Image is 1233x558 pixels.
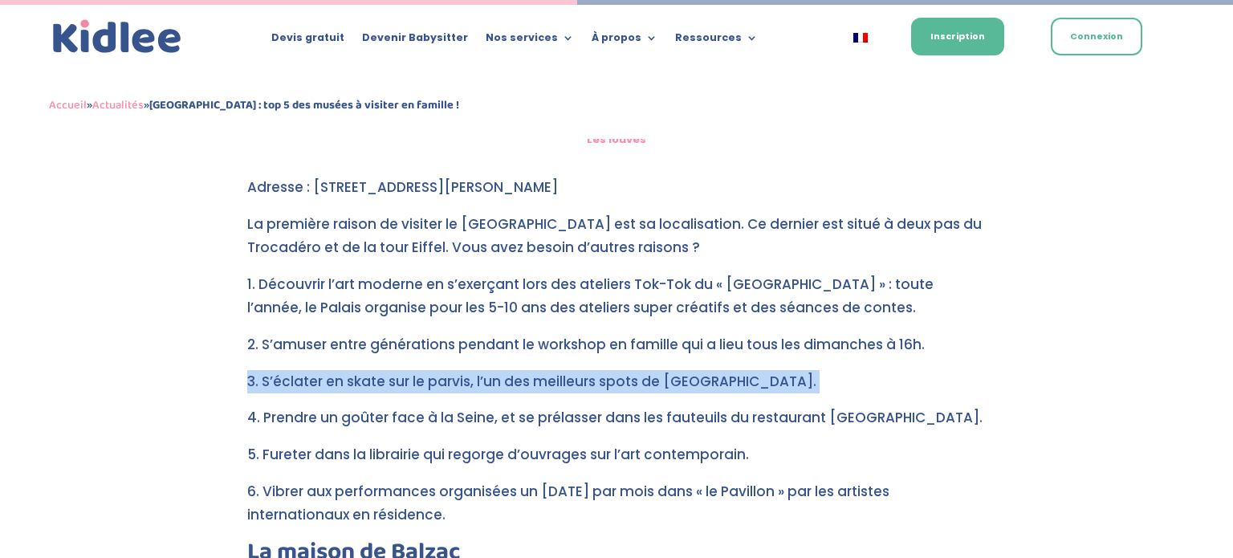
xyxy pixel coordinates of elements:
strong: [GEOGRAPHIC_DATA] : top 5 des musées à visiter en famille ! [149,96,459,115]
p: Adresse : [STREET_ADDRESS][PERSON_NAME] [247,176,986,213]
a: À propos [592,32,657,50]
a: Ressources [675,32,758,50]
p: La première raison de visiter le [GEOGRAPHIC_DATA] est sa localisation. Ce dernier est situé à de... [247,213,986,273]
a: Connexion [1051,18,1142,55]
p: 6. Vibrer aux performances organisées un [DATE] par mois dans « le Pavillon » par les artistes in... [247,480,986,540]
a: Les louves [587,132,646,147]
p: 4. Prendre un goûter face à la Seine, et se prélasser dans les fauteuils du restaurant [GEOGRAPHI... [247,406,986,443]
a: Kidlee Logo [49,16,185,58]
a: Inscription [911,18,1004,55]
img: logo_kidlee_bleu [49,16,185,58]
a: Actualités [92,96,144,115]
a: Accueil [49,96,87,115]
a: Devis gratuit [271,32,344,50]
p: 3. S’éclater en skate sur le parvis, l’un des meilleurs spots de [GEOGRAPHIC_DATA]. [247,370,986,407]
a: Nos services [486,32,574,50]
span: » » [49,96,459,115]
img: Français [853,33,868,43]
p: 1. Découvrir l’art moderne en s’exerçant lors des ateliers Tok-Tok du « [GEOGRAPHIC_DATA] » : tou... [247,273,986,333]
p: 2. S’amuser entre générations pendant le workshop en famille qui a lieu tous les dimanches à 16h. [247,333,986,370]
a: Devenir Babysitter [362,32,468,50]
p: 5. Fureter dans la librairie qui regorge d’ouvrages sur l’art contemporain. [247,443,986,480]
